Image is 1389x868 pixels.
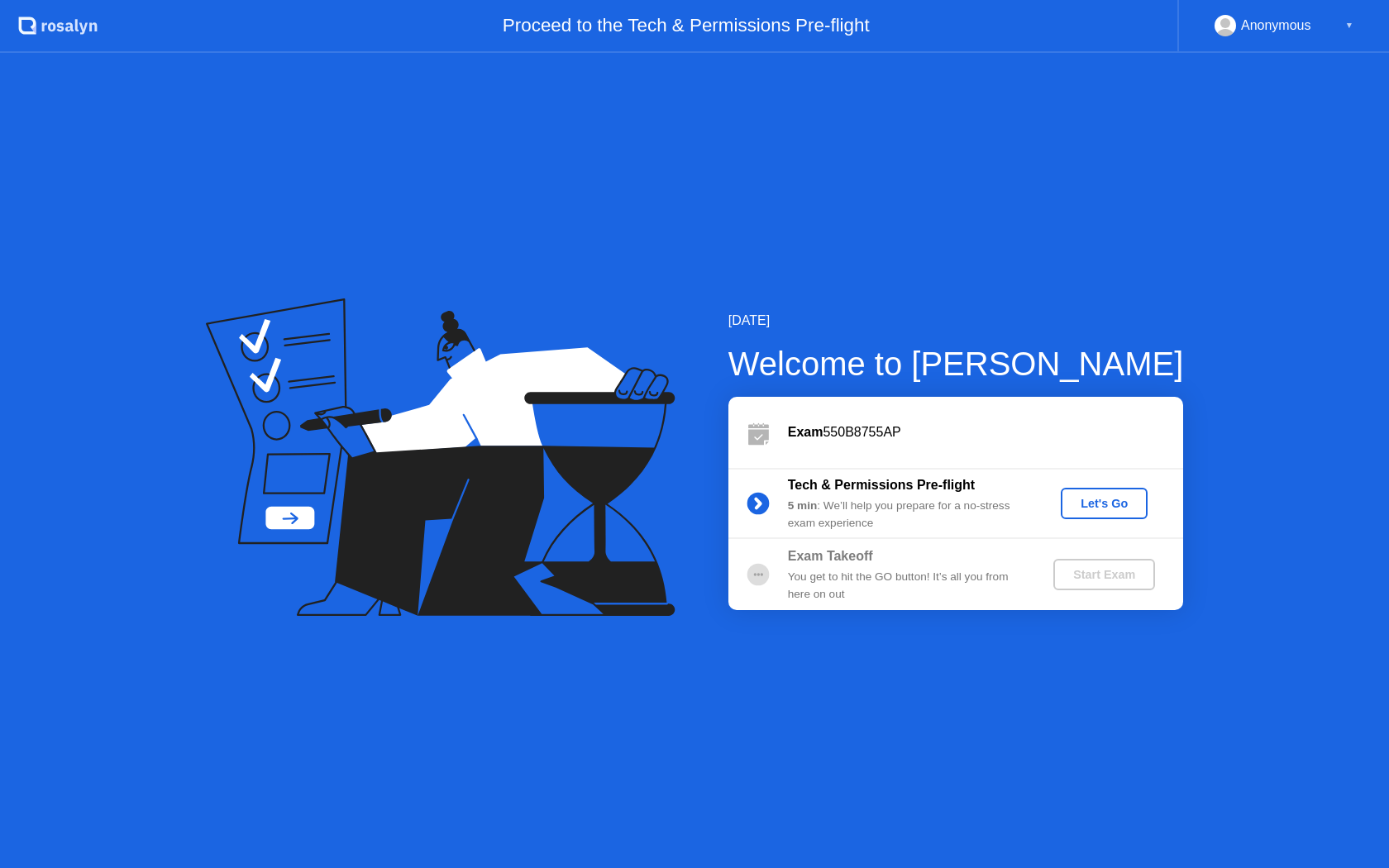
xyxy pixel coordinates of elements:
[788,499,818,512] b: 5 min
[788,422,1183,442] div: 550B8755AP
[1053,559,1155,590] button: Start Exam
[788,569,1026,603] div: You get to hit the GO button! It’s all you from here on out
[728,311,1184,331] div: [DATE]
[1345,15,1353,36] div: ▼
[788,425,823,439] b: Exam
[788,498,1026,532] div: : We’ll help you prepare for a no-stress exam experience
[1060,568,1148,581] div: Start Exam
[1067,497,1141,510] div: Let's Go
[788,549,873,563] b: Exam Takeoff
[788,478,975,492] b: Tech & Permissions Pre-flight
[1061,488,1148,519] button: Let's Go
[1241,15,1311,36] div: Anonymous
[728,339,1184,389] div: Welcome to [PERSON_NAME]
